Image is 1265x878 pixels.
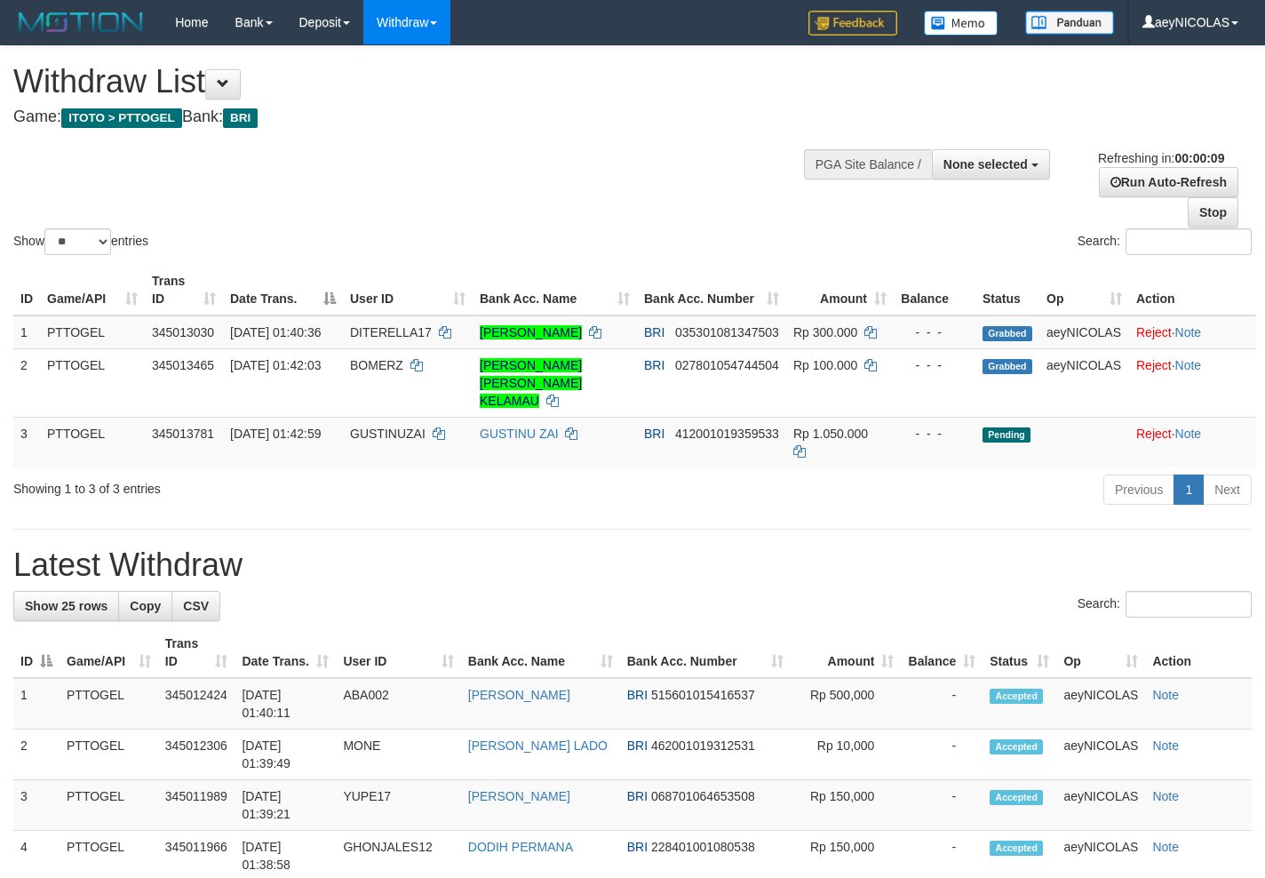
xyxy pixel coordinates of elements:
[473,265,637,315] th: Bank Acc. Name: activate to sort column ascending
[223,265,343,315] th: Date Trans.: activate to sort column descending
[1039,315,1129,349] td: aeyNICOLAS
[230,325,321,339] span: [DATE] 01:40:36
[637,265,786,315] th: Bank Acc. Number: activate to sort column ascending
[1126,228,1252,255] input: Search:
[350,325,432,339] span: DITERELLA17
[1056,627,1145,678] th: Op: activate to sort column ascending
[1174,475,1204,505] a: 1
[1145,627,1252,678] th: Action
[468,789,570,803] a: [PERSON_NAME]
[1152,789,1179,803] a: Note
[1078,591,1252,618] label: Search:
[13,591,119,621] a: Show 25 rows
[983,627,1056,678] th: Status: activate to sort column ascending
[1129,348,1256,417] td: ·
[40,348,145,417] td: PTTOGEL
[791,678,902,730] td: Rp 500,000
[627,840,648,854] span: BRI
[40,417,145,467] td: PTTOGEL
[152,325,214,339] span: 345013030
[983,427,1030,443] span: Pending
[1056,730,1145,780] td: aeyNICOLAS
[152,358,214,372] span: 345013465
[13,678,60,730] td: 1
[13,228,148,255] label: Show entries
[336,730,460,780] td: MONE
[13,730,60,780] td: 2
[40,315,145,349] td: PTTOGEL
[651,688,755,702] span: Copy 515601015416537 to clipboard
[1039,265,1129,315] th: Op: activate to sort column ascending
[158,627,235,678] th: Trans ID: activate to sort column ascending
[1175,358,1202,372] a: Note
[1203,475,1252,505] a: Next
[235,627,336,678] th: Date Trans.: activate to sort column ascending
[60,780,158,831] td: PTTOGEL
[461,627,620,678] th: Bank Acc. Name: activate to sort column ascending
[158,780,235,831] td: 345011989
[793,325,857,339] span: Rp 300.000
[13,780,60,831] td: 3
[894,265,975,315] th: Balance
[230,427,321,441] span: [DATE] 01:42:59
[13,64,825,100] h1: Withdraw List
[791,627,902,678] th: Amount: activate to sort column ascending
[804,149,932,180] div: PGA Site Balance /
[235,730,336,780] td: [DATE] 01:39:49
[793,427,868,441] span: Rp 1.050.000
[171,591,220,621] a: CSV
[675,358,779,372] span: Copy 027801054744504 to clipboard
[808,11,897,36] img: Feedback.jpg
[145,265,223,315] th: Trans ID: activate to sort column ascending
[44,228,111,255] select: Showentries
[468,738,608,753] a: [PERSON_NAME] LADO
[1129,417,1256,467] td: ·
[183,599,209,613] span: CSV
[793,358,857,372] span: Rp 100.000
[13,108,825,126] h4: Game: Bank:
[1078,228,1252,255] label: Search:
[1039,348,1129,417] td: aeyNICOLAS
[1152,738,1179,753] a: Note
[13,473,513,498] div: Showing 1 to 3 of 3 entries
[60,730,158,780] td: PTTOGEL
[901,780,983,831] td: -
[480,427,559,441] a: GUSTINU ZAI
[40,265,145,315] th: Game/API: activate to sort column ascending
[468,688,570,702] a: [PERSON_NAME]
[1175,325,1202,339] a: Note
[1174,151,1224,165] strong: 00:00:09
[932,149,1050,180] button: None selected
[627,738,648,753] span: BRI
[13,265,40,315] th: ID
[901,627,983,678] th: Balance: activate to sort column ascending
[350,427,426,441] span: GUSTINUZAI
[651,738,755,753] span: Copy 462001019312531 to clipboard
[350,358,403,372] span: BOMERZ
[158,678,235,730] td: 345012424
[990,790,1043,805] span: Accepted
[924,11,998,36] img: Button%20Memo.svg
[644,427,664,441] span: BRI
[627,688,648,702] span: BRI
[25,599,107,613] span: Show 25 rows
[1056,780,1145,831] td: aeyNICOLAS
[118,591,172,621] a: Copy
[158,730,235,780] td: 345012306
[1136,325,1172,339] a: Reject
[620,627,791,678] th: Bank Acc. Number: activate to sort column ascending
[1126,591,1252,618] input: Search:
[1056,678,1145,730] td: aeyNICOLAS
[975,265,1039,315] th: Status
[1152,840,1179,854] a: Note
[901,323,968,341] div: - - -
[983,359,1032,374] span: Grabbed
[336,678,460,730] td: ABA002
[13,9,148,36] img: MOTION_logo.png
[13,348,40,417] td: 2
[791,730,902,780] td: Rp 10,000
[675,427,779,441] span: Copy 412001019359533 to clipboard
[901,356,968,374] div: - - -
[1103,475,1174,505] a: Previous
[901,730,983,780] td: -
